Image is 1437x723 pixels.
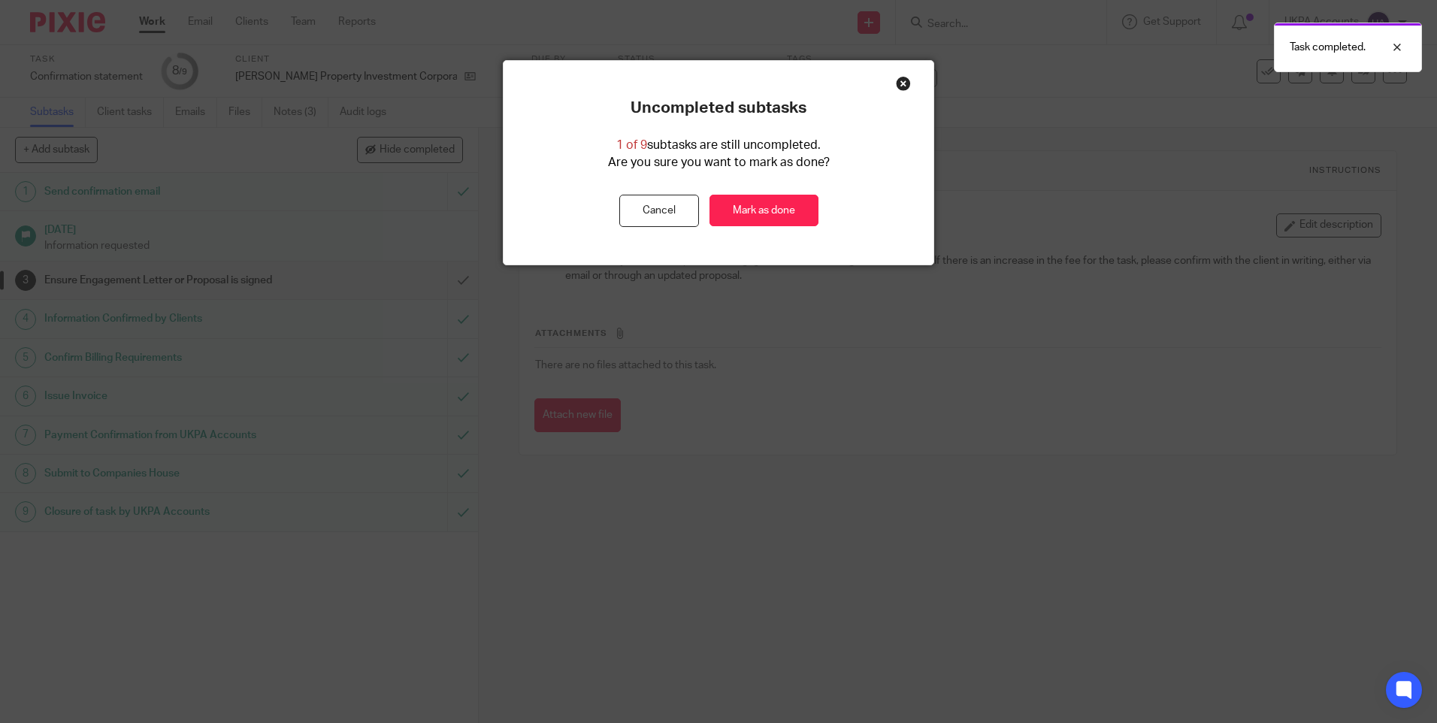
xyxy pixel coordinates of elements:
[616,137,821,154] p: subtasks are still uncompleted.
[709,195,818,227] a: Mark as done
[608,154,830,171] p: Are you sure you want to mark as done?
[619,195,699,227] button: Cancel
[616,139,647,151] span: 1 of 9
[1290,40,1366,55] p: Task completed.
[631,98,806,118] p: Uncompleted subtasks
[896,76,911,91] div: Close this dialog window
